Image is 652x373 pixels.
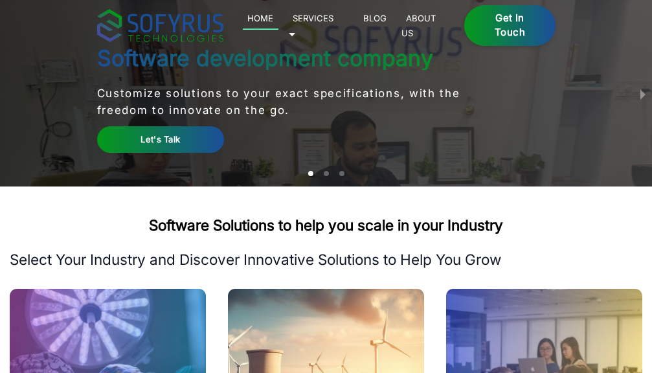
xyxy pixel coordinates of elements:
[339,171,344,176] li: slide item 3
[97,85,479,119] p: Customize solutions to your exact specifications, with the freedom to innovate on the go.
[97,126,225,153] a: Let's Talk
[359,10,392,26] a: Blog
[243,10,278,30] a: Home
[308,171,313,176] li: slide item 1
[97,9,223,42] img: sofyrus
[464,5,555,47] a: Get in Touch
[401,10,436,40] a: About Us
[324,171,329,176] li: slide item 2
[10,250,642,269] p: Select Your Industry and Discover Innovative Solutions to Help You Grow
[288,10,334,40] a: Services 🞃
[10,216,642,235] h2: Software Solutions to help you scale in your Industry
